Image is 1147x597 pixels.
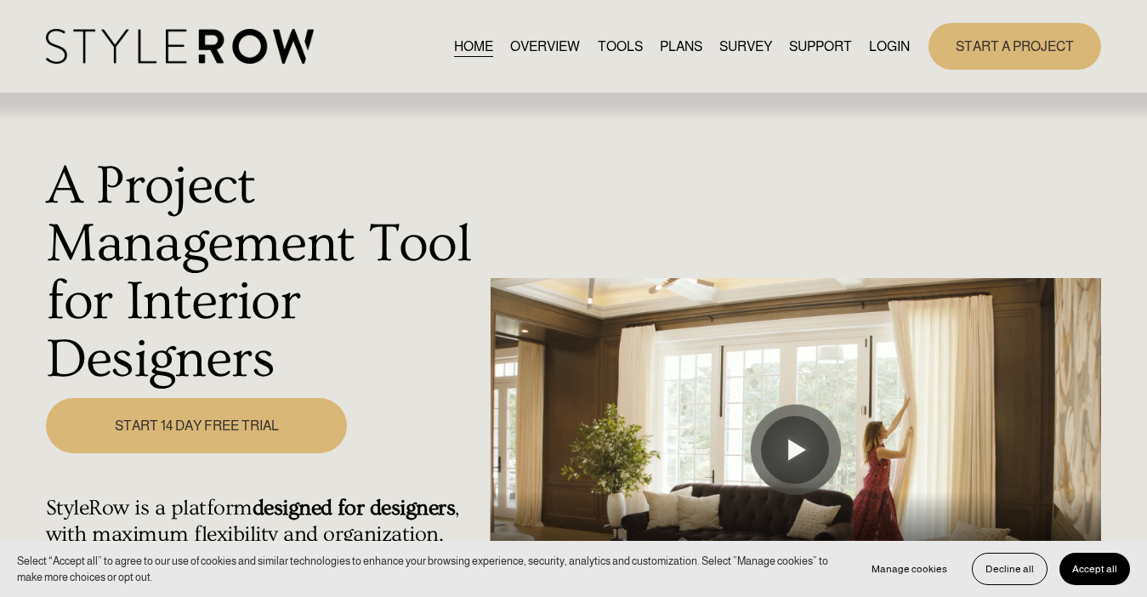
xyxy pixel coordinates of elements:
h4: StyleRow is a platform , with maximum flexibility and organization. [46,496,480,547]
strong: designed for designers [253,496,456,520]
a: START 14 DAY FREE TRIAL [46,398,347,452]
a: TOOLS [598,35,643,58]
a: START A PROJECT [928,23,1101,70]
span: SUPPORT [789,37,852,57]
a: PLANS [660,35,702,58]
button: Accept all [1059,553,1130,585]
a: OVERVIEW [510,35,580,58]
img: StyleRow [46,29,314,64]
h1: A Project Management Tool for Interior Designers [46,157,480,389]
button: Play [761,416,829,484]
a: HOME [454,35,493,58]
a: folder dropdown [789,35,852,58]
button: Manage cookies [859,553,960,585]
button: Decline all [972,553,1048,585]
a: SURVEY [719,35,772,58]
span: Accept all [1072,563,1117,575]
a: LOGIN [869,35,910,58]
p: Select “Accept all” to agree to our use of cookies and similar technologies to enhance your brows... [17,553,842,585]
span: Manage cookies [872,563,947,575]
span: Decline all [985,563,1034,575]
